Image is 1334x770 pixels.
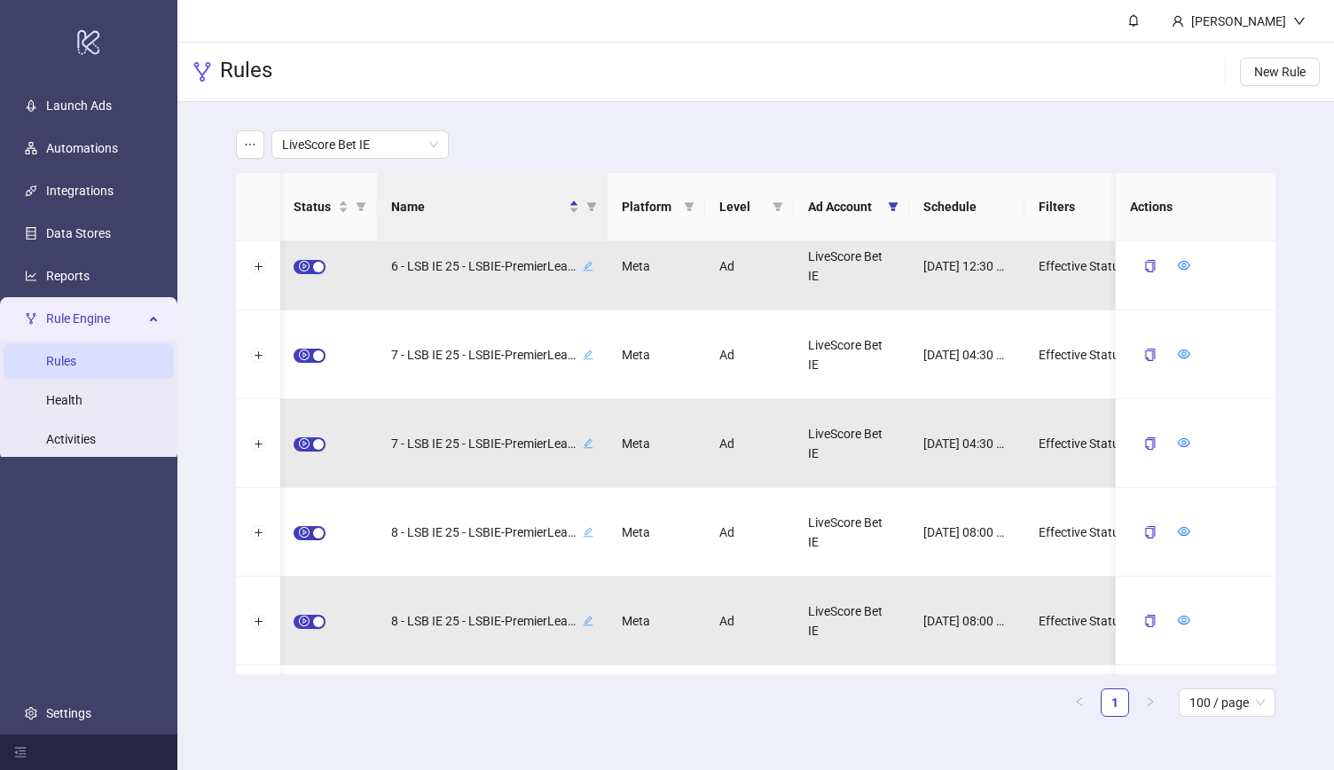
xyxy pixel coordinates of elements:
span: edit [583,527,593,538]
a: Activities [46,432,96,446]
span: copy [1144,615,1157,627]
span: filter [773,201,783,212]
div: LiveScore Bet IE [794,222,909,310]
span: Ad Account [808,197,881,216]
span: eye [1178,436,1190,449]
span: Platform [622,197,677,216]
th: Name [377,173,608,241]
span: eye [1178,259,1190,271]
span: filter [586,201,597,212]
th: Actions [1116,173,1275,241]
span: filter [769,193,787,220]
span: eye [1178,348,1190,360]
div: Meta [608,488,705,577]
span: Level [719,197,765,216]
div: Meta [608,310,705,399]
span: filter [680,193,698,220]
span: [DATE] 04:30 PM [923,434,1010,453]
span: [DATE] 08:00 PM [923,611,1010,631]
span: filter [888,201,898,212]
th: Filters [1024,173,1255,241]
div: 8 - LSB IE 25 - LSBIE-PremierLeague-NewcastlevsLiverpool - Pause - [DATE]edit [391,609,593,632]
span: Status [294,197,334,216]
div: Ad [705,310,794,399]
li: Previous Page [1065,688,1094,717]
div: LiveScore Bet IE [794,399,909,488]
span: fork [192,61,213,82]
span: Effective Status is ACTIVE AND AND Name ∋ fb-img_LSBIE-PremierLeague-ManCityvsTottenham_multisize... [1039,256,1241,276]
span: Rule Engine [46,301,144,336]
a: eye [1178,259,1190,273]
span: copy [1144,526,1157,538]
span: 6 - LSB IE 25 - LSBIE-PremierLeague-ManCityvsTottenham - Pause - [DATE] [391,256,579,276]
button: Expand row [251,526,265,540]
span: [DATE] 08:00 PM [923,522,1010,542]
button: copy [1130,607,1171,635]
div: Meta [608,577,705,665]
a: Data Stores [46,226,111,240]
div: LiveScore Bet IE [794,488,909,577]
span: eye [1178,614,1190,626]
span: [DATE] 04:30 PM [923,345,1010,365]
a: Rules [46,354,76,368]
th: Status [279,173,377,241]
a: Automations [46,141,118,155]
span: ellipsis [244,138,256,151]
button: right [1136,688,1165,717]
span: Effective Status is ACTIVE AND AND Name ∋ fb-img_LSBIE-PremierLeague-NewcastlevsLiverpool_multisi... [1039,611,1241,631]
div: Meta [608,399,705,488]
div: LiveScore Bet IE [794,310,909,399]
a: eye [1178,436,1190,451]
span: menu-fold [14,746,27,758]
div: Page Size [1179,688,1275,717]
div: 8 - LSB IE 25 - LSBIE-PremierLeague-NewcastlevsLiverpool - Launch - [DATE]edit [391,521,593,544]
button: Expand row [251,615,265,629]
a: 1 [1102,689,1128,716]
span: left [1074,696,1085,707]
span: Effective Status is PAUSED AND AND Name ∋ fb-img_LSBIE-PremierLeague-FulhamvsManUnited_multisize_... [1039,345,1241,365]
a: eye [1178,614,1190,628]
span: edit [583,261,593,271]
span: filter [884,193,902,220]
div: Meta [608,665,705,754]
span: New Rule [1254,65,1306,79]
span: eye [1178,525,1190,538]
span: Effective Status is PAUSED AND AND Name ∋ fb-img_LSBIE-PremierLeague-NewcastlevsLiverpool_multisi... [1039,522,1241,542]
span: edit [583,350,593,360]
a: Health [46,393,82,407]
span: 7 - LSB IE 25 - LSBIE-PremierLeague-FulhamvsManUnited - Pause - [DATE] [391,434,579,453]
span: fork [25,312,37,325]
div: 7 - LSB IE 25 - LSBIE-PremierLeague-FulhamvsManUnited - Launch - [DATE]edit [391,343,593,366]
span: 100 / page [1189,689,1265,716]
div: Ad [705,665,794,754]
span: filter [684,201,694,212]
div: Ad [705,399,794,488]
span: [DATE] 12:30 PM [923,256,1010,276]
span: copy [1144,437,1157,450]
a: Integrations [46,184,114,198]
div: 7 - LSB IE 25 - LSBIE-PremierLeague-FulhamvsManUnited - Pause - [DATE]edit [391,432,593,455]
a: eye [1178,348,1190,362]
div: LiveScore Bet IE [794,665,909,754]
span: bell [1127,14,1140,27]
span: copy [1144,349,1157,361]
button: copy [1130,429,1171,458]
span: 8 - LSB IE 25 - LSBIE-PremierLeague-NewcastlevsLiverpool - Pause - [DATE] [391,611,579,631]
span: 8 - LSB IE 25 - LSBIE-PremierLeague-NewcastlevsLiverpool - Launch - [DATE] [391,522,579,542]
span: LiveScore Bet IE [282,131,438,158]
a: Settings [46,706,91,720]
button: New Rule [1240,58,1320,86]
h3: Rules [220,57,272,87]
div: LiveScore Bet IE [794,577,909,665]
th: Schedule [909,173,1024,241]
span: 7 - LSB IE 25 - LSBIE-PremierLeague-FulhamvsManUnited - Launch - [DATE] [391,345,579,365]
div: Meta [608,222,705,310]
span: filter [583,193,600,220]
span: copy [1144,260,1157,272]
div: Ad [705,577,794,665]
button: Expand row [251,349,265,363]
button: copy [1130,341,1171,369]
span: user [1172,15,1184,27]
a: eye [1178,525,1190,539]
span: Name [391,197,565,216]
